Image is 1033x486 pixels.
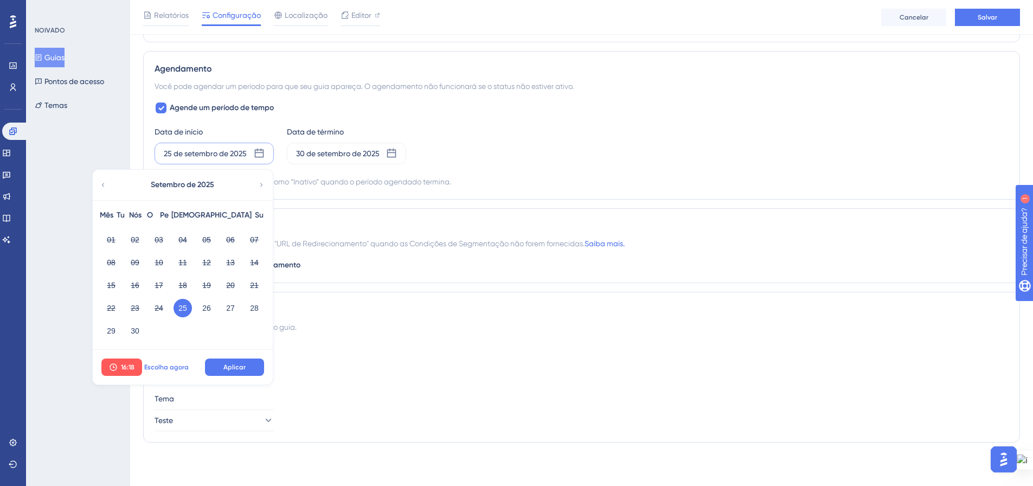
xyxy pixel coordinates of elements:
button: Pontos de acesso [35,72,104,91]
font: 10 [155,258,163,267]
font: Teste [155,416,173,425]
font: Guias [44,53,65,62]
font: 05 [202,235,211,244]
button: 11 [174,253,192,272]
button: 21 [245,276,264,295]
font: 11 [178,258,187,267]
font: Data de início [155,127,203,136]
button: 16:18 [101,359,142,376]
button: 13 [221,253,240,272]
button: 16 [126,276,144,295]
font: Precisar de ajuda? [25,5,93,13]
button: 20 [221,276,240,295]
font: Agende um período de tempo [170,103,274,112]
font: NOIVADO [35,27,65,34]
button: 23 [126,299,144,317]
font: Cancelar [900,14,928,21]
font: 09 [131,258,139,267]
font: O [147,210,153,220]
font: 14 [250,258,259,267]
font: Você pode agendar um período para que seu guia apareça. O agendamento não funcionará se o status ... [155,82,574,91]
font: Relatórios [154,11,189,20]
button: 30 [126,322,144,340]
font: 22 [107,304,116,312]
font: 08 [107,258,116,267]
button: Aplicar [205,359,264,376]
button: 09 [126,253,144,272]
button: 05 [197,231,216,249]
font: 12 [202,258,211,267]
button: 29 [102,322,120,340]
font: 18 [178,281,187,290]
font: Temas [44,101,67,110]
button: Guias [35,48,65,67]
font: Pontos de acesso [44,77,104,86]
font: 29 [107,327,116,335]
font: 04 [178,235,187,244]
button: 28 [245,299,264,317]
font: 24 [155,304,163,312]
button: Cancelar [881,9,946,26]
button: 24 [150,299,168,317]
button: 15 [102,276,120,295]
iframe: Iniciador do Assistente de IA do UserGuiding [987,443,1020,476]
font: Salvar [978,14,997,21]
font: 25 de setembro de 2025 [164,149,247,158]
font: Definido automaticamente como “Inativo” quando o período agendado termina. [174,177,451,186]
font: 03 [155,235,163,244]
font: 01 [107,235,116,244]
button: 08 [102,253,120,272]
button: 19 [197,276,216,295]
font: Data de término [287,127,344,136]
font: Editor [351,11,371,20]
button: Escolha agora [142,359,191,376]
font: Mês [100,210,113,220]
font: 26 [202,304,211,312]
font: Aplicar [223,363,246,371]
button: 04 [174,231,192,249]
a: Saiba mais. [585,239,625,248]
font: 07 [250,235,259,244]
button: Temas [35,95,67,115]
button: 18 [174,276,192,295]
font: [DEMOGRAPHIC_DATA] [171,210,252,220]
button: 22 [102,299,120,317]
font: 28 [250,304,259,312]
font: 02 [131,235,139,244]
button: 14 [245,253,264,272]
font: O navegador redirecionará para o "URL de Redirecionamento" quando as Condições de Segmentação não... [155,239,585,248]
font: Setembro de 2025 [151,180,214,189]
button: Salvar [955,9,1020,26]
font: 17 [155,281,163,290]
font: 16:18 [121,363,134,371]
button: 17 [150,276,168,295]
button: Teste [155,410,274,431]
font: 16 [131,281,139,290]
button: Setembro de 2025 [128,174,236,196]
font: 15 [107,281,116,290]
font: 23 [131,304,139,312]
font: 30 de setembro de 2025 [296,149,380,158]
button: 26 [197,299,216,317]
font: 30 [131,327,139,335]
font: 25 [178,304,187,312]
font: 19 [202,281,211,290]
font: Pe [160,210,169,220]
button: 12 [197,253,216,272]
font: 27 [226,304,235,312]
button: 06 [221,231,240,249]
font: Nós [129,210,142,220]
font: 06 [226,235,235,244]
button: 27 [221,299,240,317]
font: Configuração [213,11,261,20]
button: 02 [126,231,144,249]
button: 03 [150,231,168,249]
font: 20 [226,281,235,290]
button: 07 [245,231,264,249]
button: 25 [174,299,192,317]
font: Tema [155,394,174,403]
font: 21 [250,281,259,290]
